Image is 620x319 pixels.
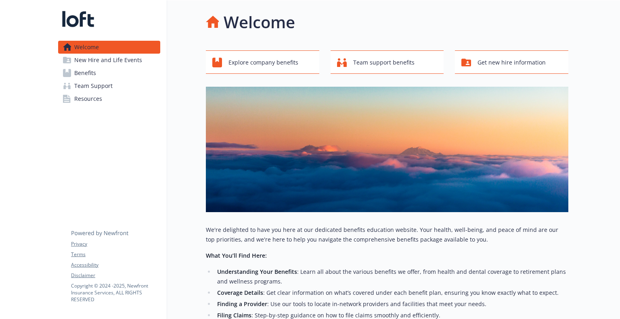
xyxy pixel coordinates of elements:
a: Privacy [71,240,160,248]
img: overview page banner [206,87,568,212]
strong: Understanding Your Benefits [217,268,297,275]
span: Benefits [74,67,96,79]
span: Team support benefits [353,55,415,70]
a: Benefits [58,67,160,79]
span: New Hire and Life Events [74,54,142,67]
li: : Get clear information on what’s covered under each benefit plan, ensuring you know exactly what... [215,288,568,298]
span: Resources [74,92,102,105]
strong: What You’ll Find Here: [206,252,267,259]
a: Resources [58,92,160,105]
a: New Hire and Life Events [58,54,160,67]
h1: Welcome [224,10,295,34]
button: Get new hire information [455,50,568,74]
strong: Finding a Provider [217,300,267,308]
span: Team Support [74,79,113,92]
span: Get new hire information [478,55,546,70]
button: Explore company benefits [206,50,319,74]
a: Welcome [58,41,160,54]
button: Team support benefits [331,50,444,74]
span: Welcome [74,41,99,54]
p: We're delighted to have you here at our dedicated benefits education website. Your health, well-b... [206,225,568,244]
li: : Use our tools to locate in-network providers and facilities that meet your needs. [215,299,568,309]
span: Explore company benefits [228,55,298,70]
strong: Coverage Details [217,289,263,296]
p: Copyright © 2024 - 2025 , Newfront Insurance Services, ALL RIGHTS RESERVED [71,282,160,303]
li: : Learn all about the various benefits we offer, from health and dental coverage to retirement pl... [215,267,568,286]
a: Accessibility [71,261,160,269]
a: Terms [71,251,160,258]
strong: Filing Claims [217,311,251,319]
a: Disclaimer [71,272,160,279]
a: Team Support [58,79,160,92]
